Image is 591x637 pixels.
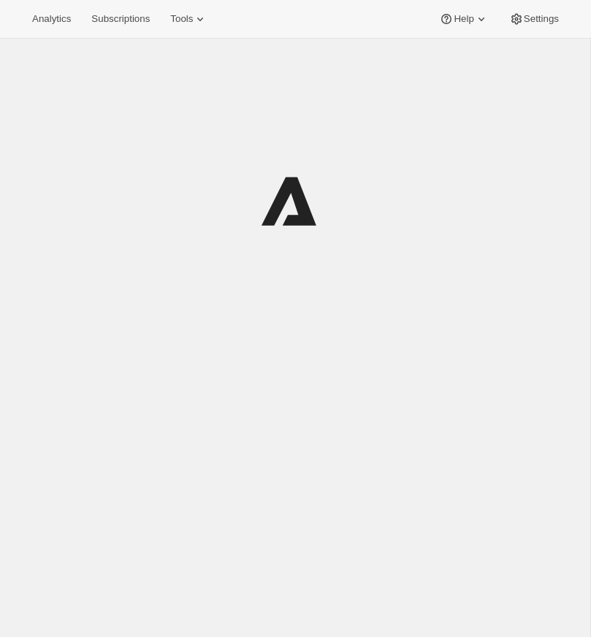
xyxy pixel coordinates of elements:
[32,13,71,25] span: Analytics
[161,9,216,29] button: Tools
[170,13,193,25] span: Tools
[454,13,473,25] span: Help
[500,9,568,29] button: Settings
[524,13,559,25] span: Settings
[91,13,150,25] span: Subscriptions
[430,9,497,29] button: Help
[83,9,159,29] button: Subscriptions
[23,9,80,29] button: Analytics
